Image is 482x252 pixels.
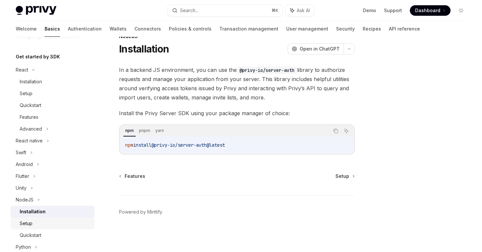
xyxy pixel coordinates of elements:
a: Quickstart [10,99,94,111]
img: light logo [16,6,56,15]
div: Unity [16,184,27,192]
a: Support [384,7,402,14]
span: ⌘ K [271,8,278,13]
span: @privy-io/server-auth@latest [151,142,225,148]
span: In a backend JS environment, you can use the library to authorize requests and manage your applic... [119,65,355,102]
a: Features [10,111,94,123]
div: Flutter [16,172,29,180]
a: Policies & controls [169,21,211,37]
span: npm [125,142,133,148]
div: React [16,66,28,74]
a: Features [120,173,145,179]
div: Python [16,243,31,251]
a: User management [286,21,328,37]
span: Install the Privy Server SDK using your package manager of choice: [119,109,355,118]
a: Connectors [134,21,161,37]
button: Copy the contents from the code block [331,127,340,135]
div: Quickstart [20,231,41,239]
div: Installation [20,208,46,216]
a: Dashboard [410,5,451,16]
span: Dashboard [415,7,440,14]
div: Setup [20,90,32,97]
span: install [133,142,151,148]
a: Authentication [68,21,102,37]
a: Demo [363,7,376,14]
h1: Installation [119,43,169,55]
a: Transaction management [219,21,278,37]
span: Setup [335,173,349,179]
a: Quickstart [10,229,94,241]
button: Ask AI [286,5,314,16]
a: Setup [10,218,94,229]
div: npm [123,127,136,135]
a: Installation [10,76,94,88]
div: Advanced [20,125,42,133]
a: Powered by Mintlify [119,209,162,215]
div: yarn [153,127,166,135]
div: Features [20,113,38,121]
h5: Get started by SDK [16,53,60,61]
a: API reference [389,21,420,37]
a: Wallets [110,21,127,37]
button: Search...⌘K [168,5,282,16]
div: Quickstart [20,101,41,109]
button: Open in ChatGPT [288,43,344,54]
a: Security [336,21,355,37]
code: @privy-io/server-auth [237,67,297,74]
div: Setup [20,220,32,227]
div: Android [16,160,33,168]
button: Ask AI [342,127,351,135]
div: Swift [16,149,26,157]
a: Basics [45,21,60,37]
button: Toggle dark mode [456,5,466,16]
div: Installation [20,78,42,86]
a: Installation [10,206,94,218]
a: Welcome [16,21,37,37]
span: Open in ChatGPT [300,46,340,52]
div: Search... [180,7,198,14]
span: Ask AI [297,7,310,14]
span: Features [125,173,145,179]
div: NodeJS [16,196,33,204]
a: Recipes [363,21,381,37]
div: React native [16,137,43,145]
a: Setup [10,88,94,99]
a: Setup [335,173,354,179]
div: pnpm [137,127,152,135]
